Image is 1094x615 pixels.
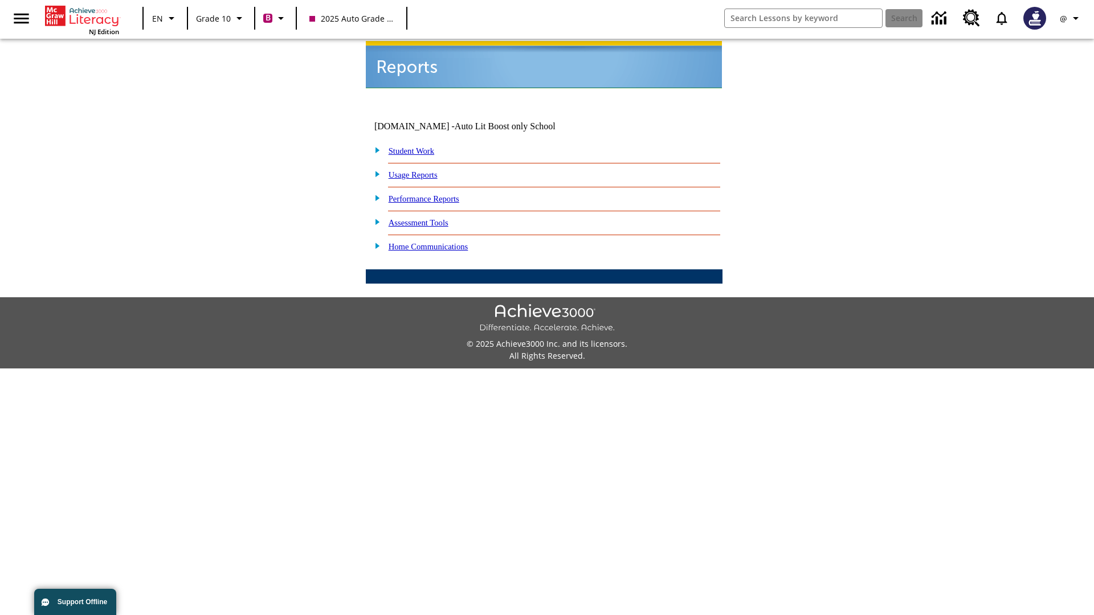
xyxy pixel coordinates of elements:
[389,194,459,203] a: Performance Reports
[196,13,231,24] span: Grade 10
[1053,8,1089,28] button: Profile/Settings
[34,589,116,615] button: Support Offline
[389,146,434,155] a: Student Work
[366,41,722,88] img: header
[389,218,448,227] a: Assessment Tools
[259,8,292,28] button: Boost Class color is violet red. Change class color
[925,3,956,34] a: Data Center
[956,3,987,34] a: Resource Center, Will open in new tab
[389,170,438,179] a: Usage Reports
[45,3,119,36] div: Home
[1023,7,1046,30] img: Avatar
[374,121,584,132] td: [DOMAIN_NAME] -
[369,192,381,203] img: plus.gif
[369,169,381,179] img: plus.gif
[152,13,163,24] span: EN
[309,13,394,24] span: 2025 Auto Grade 10
[389,242,468,251] a: Home Communications
[987,3,1017,33] a: Notifications
[89,27,119,36] span: NJ Edition
[369,145,381,155] img: plus.gif
[266,11,271,25] span: B
[369,216,381,227] img: plus.gif
[5,2,38,35] button: Open side menu
[147,8,183,28] button: Language: EN, Select a language
[455,121,556,131] nobr: Auto Lit Boost only School
[191,8,251,28] button: Grade: Grade 10, Select a grade
[1060,13,1067,24] span: @
[58,598,107,606] span: Support Offline
[369,240,381,251] img: plus.gif
[479,304,615,333] img: Achieve3000 Differentiate Accelerate Achieve
[725,9,882,27] input: search field
[1017,3,1053,33] button: Select a new avatar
